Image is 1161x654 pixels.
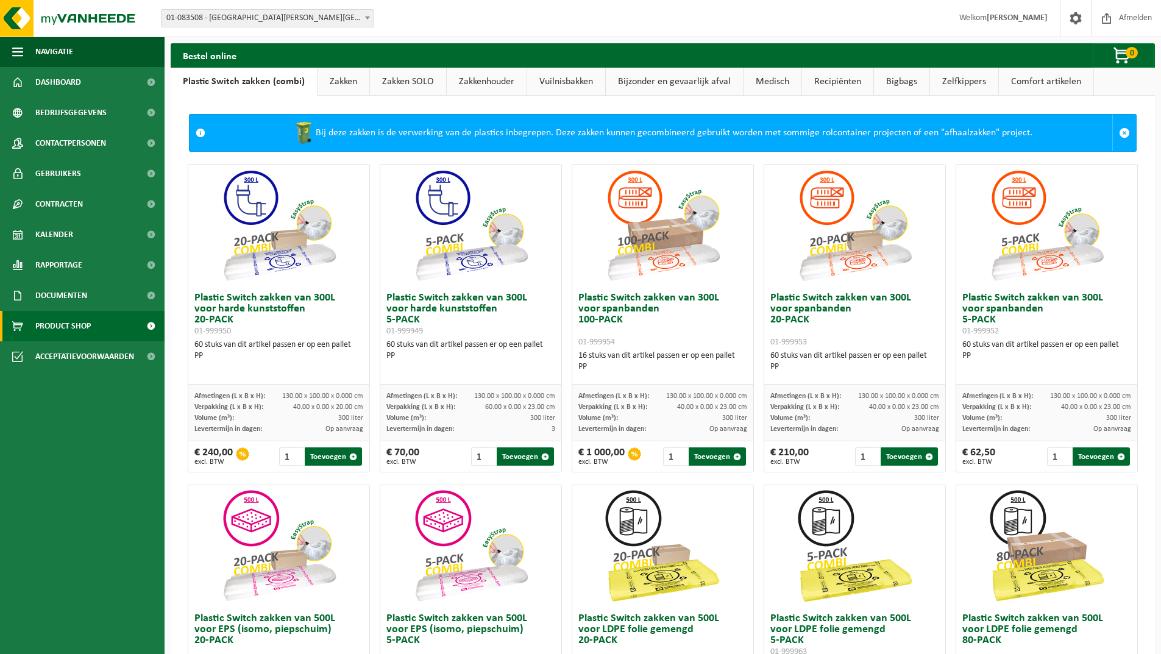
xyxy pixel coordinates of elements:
img: 01-999949 [410,165,532,286]
span: Op aanvraag [1093,425,1131,433]
span: 300 liter [914,414,939,422]
a: Zelfkippers [930,68,998,96]
a: Comfort artikelen [999,68,1093,96]
span: Afmetingen (L x B x H): [770,393,841,400]
span: 130.00 x 100.00 x 0.000 cm [282,393,363,400]
div: € 240,00 [194,447,233,466]
div: PP [770,361,939,372]
a: Vuilnisbakken [527,68,605,96]
span: Contactpersonen [35,128,106,158]
div: PP [578,361,747,372]
img: 01-999963 [794,485,916,607]
img: 01-999968 [986,485,1108,607]
span: Volume (m³): [386,414,426,422]
img: 01-999964 [602,485,724,607]
span: Documenten [35,280,87,311]
span: Levertermijn in dagen: [962,425,1030,433]
h3: Plastic Switch zakken van 300L voor harde kunststoffen 20-PACK [194,293,363,336]
input: 1 [1047,447,1072,466]
span: excl. BTW [578,458,625,466]
span: Levertermijn in dagen: [386,425,454,433]
div: 16 stuks van dit artikel passen er op een pallet [578,350,747,372]
a: Sluit melding [1112,115,1136,151]
input: 1 [855,447,880,466]
span: Verpakking (L x B x H): [770,403,839,411]
span: Levertermijn in dagen: [578,425,646,433]
img: 01-999956 [218,485,340,607]
span: 300 liter [722,414,747,422]
img: 01-999952 [986,165,1108,286]
span: Acceptatievoorwaarden [35,341,134,372]
span: excl. BTW [962,458,995,466]
span: Product Shop [35,311,91,341]
img: 01-999950 [218,165,340,286]
span: Gebruikers [35,158,81,189]
span: Afmetingen (L x B x H): [962,393,1033,400]
span: excl. BTW [770,458,809,466]
div: € 70,00 [386,447,419,466]
span: excl. BTW [386,458,419,466]
a: Plastic Switch zakken (combi) [171,68,317,96]
span: 130.00 x 100.00 x 0.000 cm [474,393,555,400]
div: 60 stuks van dit artikel passen er op een pallet [962,339,1131,361]
span: 0 [1126,47,1138,59]
div: € 1 000,00 [578,447,625,466]
img: 01-999954 [602,165,724,286]
a: Medisch [744,68,801,96]
span: excl. BTW [194,458,233,466]
span: Contracten [35,189,83,219]
div: PP [386,350,555,361]
span: 40.00 x 0.00 x 23.00 cm [1061,403,1131,411]
a: Zakken [318,68,369,96]
img: 01-999955 [410,485,532,607]
a: Bigbags [874,68,929,96]
span: Op aanvraag [325,425,363,433]
button: Toevoegen [497,447,554,466]
span: Afmetingen (L x B x H): [578,393,649,400]
span: 01-083508 - CLAYTON BELGIUM NV - BORNEM [162,10,374,27]
input: 1 [663,447,688,466]
span: Verpakking (L x B x H): [386,403,455,411]
span: 40.00 x 0.00 x 20.00 cm [293,403,363,411]
span: 01-999954 [578,338,615,347]
span: Volume (m³): [194,414,234,422]
input: 1 [279,447,304,466]
span: Volume (m³): [578,414,618,422]
span: 60.00 x 0.00 x 23.00 cm [485,403,555,411]
span: Rapportage [35,250,82,280]
span: 01-999953 [770,338,807,347]
h3: Plastic Switch zakken van 300L voor spanbanden 5-PACK [962,293,1131,336]
span: Afmetingen (L x B x H): [386,393,457,400]
span: 3 [552,425,555,433]
span: 40.00 x 0.00 x 23.00 cm [869,403,939,411]
span: Navigatie [35,37,73,67]
span: 01-999952 [962,327,999,336]
a: Bijzonder en gevaarlijk afval [606,68,743,96]
span: Op aanvraag [709,425,747,433]
a: Zakkenhouder [447,68,527,96]
span: 01-999950 [194,327,231,336]
span: 40.00 x 0.00 x 23.00 cm [677,403,747,411]
span: Volume (m³): [770,414,810,422]
div: € 62,50 [962,447,995,466]
strong: [PERSON_NAME] [987,13,1048,23]
span: Verpakking (L x B x H): [962,403,1031,411]
span: 130.00 x 100.00 x 0.000 cm [1050,393,1131,400]
span: Verpakking (L x B x H): [578,403,647,411]
div: 60 stuks van dit artikel passen er op een pallet [194,339,363,361]
div: PP [962,350,1131,361]
span: Levertermijn in dagen: [770,425,838,433]
iframe: chat widget [6,627,204,654]
h3: Plastic Switch zakken van 300L voor spanbanden 100-PACK [578,293,747,347]
button: Toevoegen [689,447,746,466]
h3: Plastic Switch zakken van 300L voor spanbanden 20-PACK [770,293,939,347]
img: WB-0240-HPE-GN-50.png [291,121,316,145]
button: Toevoegen [881,447,938,466]
span: 300 liter [530,414,555,422]
span: 01-083508 - CLAYTON BELGIUM NV - BORNEM [161,9,374,27]
div: 60 stuks van dit artikel passen er op een pallet [386,339,555,361]
span: Volume (m³): [962,414,1002,422]
img: 01-999953 [794,165,916,286]
span: 01-999949 [386,327,423,336]
div: PP [194,350,363,361]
